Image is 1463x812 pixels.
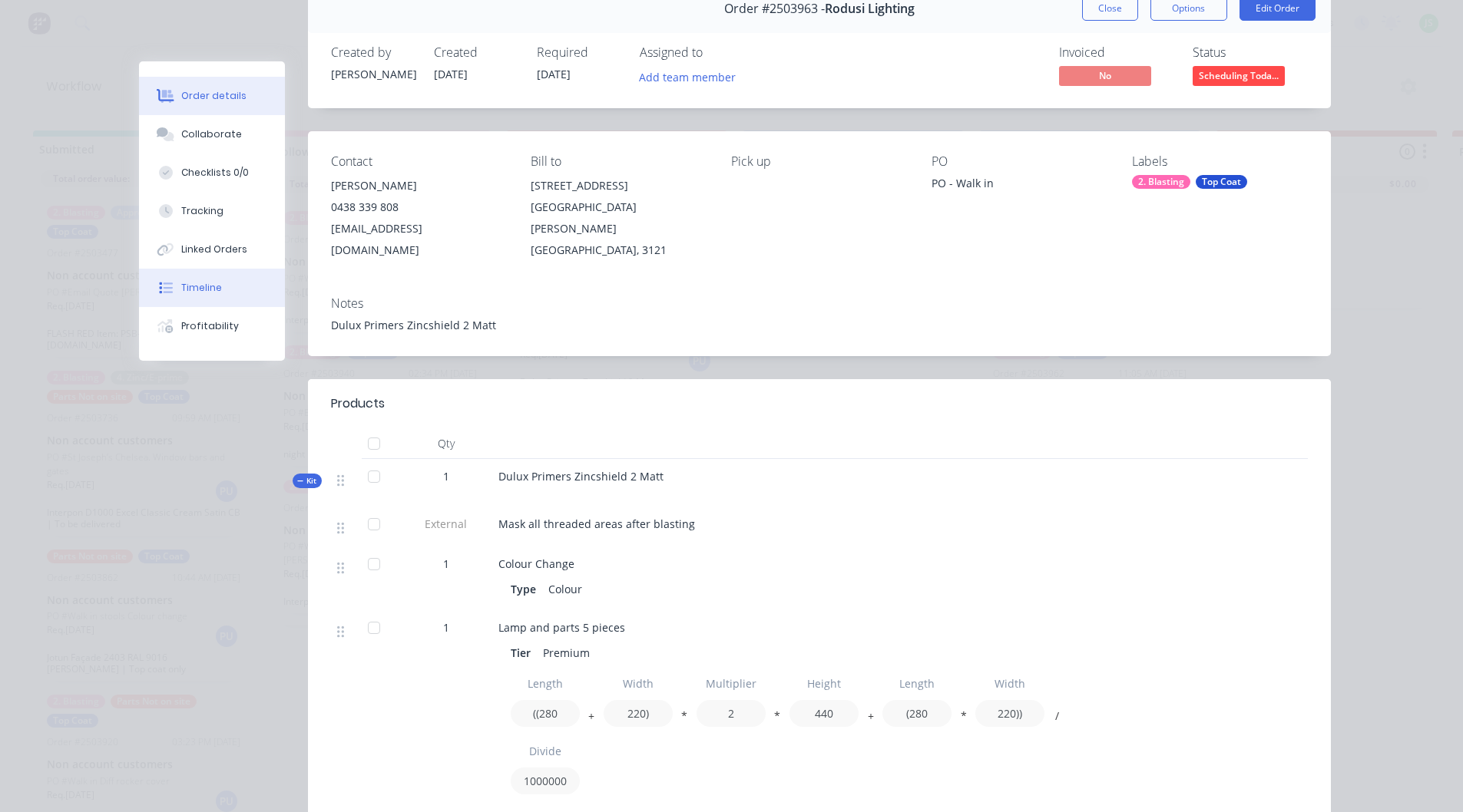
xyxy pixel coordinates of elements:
div: Dulux Primers Zincshield 2 Matt [331,317,1308,333]
div: Type [511,578,542,600]
span: [DATE] [537,67,571,81]
div: Bill to [531,154,707,169]
button: Order details [139,77,285,115]
button: Profitability [139,307,285,345]
div: Required [537,45,621,60]
button: Collaborate [139,115,285,153]
div: 2. Blasting [1132,175,1190,189]
button: Checklists 0/0 [139,153,285,192]
div: Tracking [181,204,223,218]
button: Scheduling Toda... [1193,66,1285,89]
div: [EMAIL_ADDRESS][DOMAIN_NAME] [331,218,507,261]
span: 1 [443,619,449,635]
div: Premium [537,642,596,664]
div: [PERSON_NAME] [331,66,415,82]
input: Value [975,700,1044,727]
div: Created [434,45,518,60]
div: Qty [400,428,492,459]
div: Products [331,394,385,413]
input: Value [882,700,952,727]
span: Dulux Primers Zincshield 2 Matt [498,469,664,484]
span: No [1059,66,1151,85]
div: [STREET_ADDRESS] [531,175,707,196]
span: Mask all threaded areas after blasting [498,517,695,531]
div: [STREET_ADDRESS][GEOGRAPHIC_DATA][PERSON_NAME][GEOGRAPHIC_DATA], 3121 [531,175,707,261]
div: [PERSON_NAME] [331,175,507,196]
input: Label [511,738,580,764]
button: + [863,713,879,725]
div: [PERSON_NAME]0438 339 808[EMAIL_ADDRESS][DOMAIN_NAME] [331,175,507,261]
input: Label [697,670,766,697]
span: Lamp and parts 5 pieces [498,620,625,635]
div: Created by [331,45,415,60]
div: Tier [511,642,537,664]
div: Colour [542,578,588,600]
span: Colour Change [498,556,574,571]
button: Add team member [640,66,744,87]
input: Value [511,767,580,794]
div: Contact [331,154,507,169]
div: Invoiced [1059,45,1174,60]
div: Checklists 0/0 [181,166,249,180]
span: External [406,516,486,532]
input: Value [604,700,673,727]
input: Label [789,670,859,697]
div: 0438 339 808 [331,196,507,218]
div: [GEOGRAPHIC_DATA][PERSON_NAME][GEOGRAPHIC_DATA], 3121 [531,196,707,261]
input: Value [697,700,766,727]
span: 1 [443,556,449,572]
input: Value [511,700,580,727]
div: PO [932,154,1107,169]
div: Linked Orders [181,243,247,256]
div: Order details [181,89,247,103]
div: Status [1193,45,1308,60]
input: Label [604,670,673,697]
div: Top Coat [1196,175,1247,189]
button: Timeline [139,269,285,307]
span: Scheduling Toda... [1193,66,1285,85]
input: Label [882,670,952,697]
div: Timeline [181,281,222,295]
div: Profitability [181,319,239,333]
button: / [1049,713,1064,725]
div: PO - Walk in [932,175,1107,196]
span: Order #2503963 - [724,2,825,16]
button: Linked Orders [139,230,285,269]
span: Rodusi Lighting [825,2,915,16]
button: Tracking [139,192,285,230]
div: Assigned to [640,45,793,60]
span: Kit [297,475,317,487]
button: + [584,713,599,725]
span: 1 [443,468,449,484]
span: [DATE] [434,67,468,81]
div: Pick up [731,154,907,169]
div: Collaborate [181,127,242,141]
button: Add team member [631,66,743,87]
div: Notes [331,296,1308,311]
input: Label [975,670,1044,697]
input: Value [789,700,859,727]
div: Labels [1132,154,1308,169]
div: Kit [293,474,322,488]
input: Label [511,670,580,697]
